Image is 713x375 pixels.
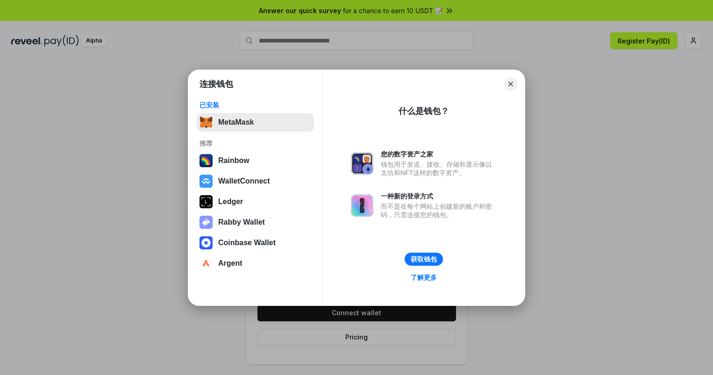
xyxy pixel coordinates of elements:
div: 您的数字资产之家 [381,150,497,158]
button: Rabby Wallet [197,213,314,232]
div: 推荐 [200,139,311,148]
img: svg+xml,%3Csvg%20xmlns%3D%22http%3A%2F%2Fwww.w3.org%2F2000%2Fsvg%22%20fill%3D%22none%22%20viewBox... [200,216,213,229]
div: 已安装 [200,101,311,109]
img: svg+xml,%3Csvg%20width%3D%2228%22%20height%3D%2228%22%20viewBox%3D%220%200%2028%2028%22%20fill%3D... [200,236,213,249]
div: Ledger [218,198,243,206]
div: WalletConnect [218,177,270,185]
h1: 连接钱包 [200,78,233,90]
button: Rainbow [197,151,314,170]
button: Ledger [197,192,314,211]
div: 而不是在每个网站上创建新的账户和密码，只需连接您的钱包。 [381,202,497,219]
a: 了解更多 [405,271,442,283]
button: WalletConnect [197,172,314,191]
div: MetaMask [218,118,254,127]
img: svg+xml,%3Csvg%20xmlns%3D%22http%3A%2F%2Fwww.w3.org%2F2000%2Fsvg%22%20fill%3D%22none%22%20viewBox... [351,152,373,175]
div: 了解更多 [411,273,437,282]
img: svg+xml,%3Csvg%20width%3D%2228%22%20height%3D%2228%22%20viewBox%3D%220%200%2028%2028%22%20fill%3D... [200,257,213,270]
div: 钱包用于发送、接收、存储和显示像以太坊和NFT这样的数字资产。 [381,160,497,177]
div: 获取钱包 [411,255,437,263]
div: 什么是钱包？ [399,106,449,117]
img: svg+xml,%3Csvg%20width%3D%2228%22%20height%3D%2228%22%20viewBox%3D%220%200%2028%2028%22%20fill%3D... [200,175,213,188]
button: MetaMask [197,113,314,132]
img: svg+xml,%3Csvg%20fill%3D%22none%22%20height%3D%2233%22%20viewBox%3D%220%200%2035%2033%22%20width%... [200,116,213,129]
img: svg+xml,%3Csvg%20width%3D%22120%22%20height%3D%22120%22%20viewBox%3D%220%200%20120%20120%22%20fil... [200,154,213,167]
div: 一种新的登录方式 [381,192,497,200]
img: svg+xml,%3Csvg%20xmlns%3D%22http%3A%2F%2Fwww.w3.org%2F2000%2Fsvg%22%20fill%3D%22none%22%20viewBox... [351,194,373,217]
button: Coinbase Wallet [197,233,314,252]
div: Coinbase Wallet [218,239,276,247]
button: 获取钱包 [405,253,443,266]
div: Rabby Wallet [218,218,265,226]
button: Close [504,78,517,91]
img: svg+xml,%3Csvg%20xmlns%3D%22http%3A%2F%2Fwww.w3.org%2F2000%2Fsvg%22%20width%3D%2228%22%20height%3... [200,195,213,208]
button: Argent [197,254,314,273]
div: Rainbow [218,156,250,165]
div: Argent [218,259,242,268]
